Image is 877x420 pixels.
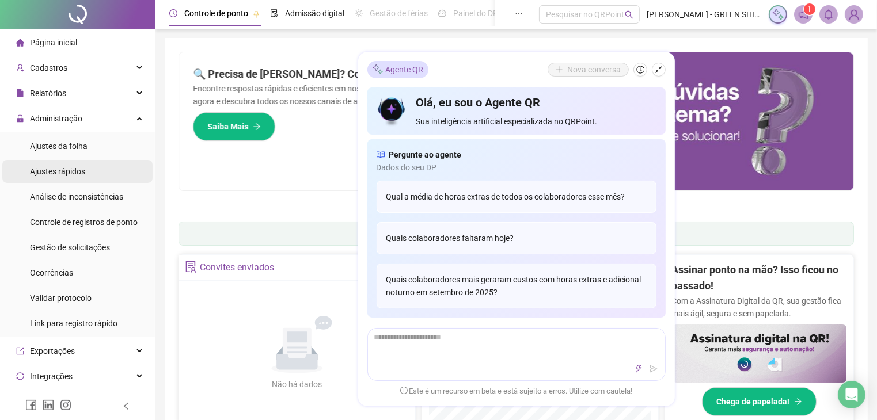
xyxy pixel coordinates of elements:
[647,362,660,376] button: send
[30,142,88,151] span: Ajustes da folha
[30,372,73,381] span: Integrações
[772,8,784,21] img: sparkle-icon.fc2bf0ac1784a2077858766a79e2daf3.svg
[285,9,344,18] span: Admissão digital
[207,120,248,133] span: Saiba Mais
[193,82,503,108] p: Encontre respostas rápidas e eficientes em nosso Guia Prático de Suporte. Acesse agora e descubra...
[517,52,854,190] img: banner%2F0cf4e1f0-cb71-40ef-aa93-44bd3d4ee559.png
[548,63,629,77] button: Nova conversa
[169,9,177,17] span: clock-circle
[16,64,24,72] span: user-add
[400,385,633,397] span: Este é um recurso em beta e está sujeito a erros. Utilize com cautela!
[30,293,92,303] span: Validar protocolo
[30,217,138,227] span: Controle de registros de ponto
[244,378,350,391] div: Não há dados
[30,114,82,123] span: Administração
[16,372,24,380] span: sync
[30,268,73,277] span: Ocorrências
[253,10,260,17] span: pushpin
[16,347,24,355] span: export
[672,324,847,383] img: banner%2F02c71560-61a6-44d4-94b9-c8ab97240462.png
[367,61,428,78] div: Agente QR
[416,115,656,128] span: Sua inteligência artificial especializada no QRPoint.
[804,3,815,15] sup: 1
[632,362,646,376] button: thunderbolt
[823,9,834,20] span: bell
[16,114,24,123] span: lock
[515,9,523,17] span: ellipsis
[672,262,847,295] h2: Assinar ponto na mão? Isso ficou no passado!
[635,365,643,373] span: thunderbolt
[253,123,261,131] span: arrow-right
[377,264,656,308] div: Quais colaboradores mais geraram custos com horas extras e adicional noturno em setembro de 2025?
[372,63,384,75] img: sparkle-icon.fc2bf0ac1784a2077858766a79e2daf3.svg
[377,181,656,213] div: Qual a média de horas extras de todos os colaboradores esse mês?
[672,295,847,320] p: Com a Assinatura Digital da QR, sua gestão fica mais ágil, segura e sem papelada.
[270,9,278,17] span: file-done
[30,38,77,47] span: Página inicial
[16,89,24,97] span: file
[184,9,248,18] span: Controle de ponto
[716,395,789,408] span: Chega de papelada!
[377,148,385,161] span: read
[702,387,817,416] button: Chega de papelada!
[438,9,446,17] span: dashboard
[453,9,498,18] span: Painel do DP
[416,94,656,110] h4: Olá, eu sou o Agente QR
[30,243,110,252] span: Gestão de solicitações
[838,381,865,408] div: Open Intercom Messenger
[193,112,275,141] button: Saiba Mais
[625,10,633,19] span: search
[636,66,644,74] span: history
[400,387,408,394] span: exclamation-circle
[60,399,71,411] span: instagram
[377,94,407,128] img: icon
[389,148,462,161] span: Pergunte ao agente
[122,402,130,410] span: left
[370,9,428,18] span: Gestão de férias
[798,9,808,20] span: notification
[30,192,123,201] span: Análise de inconsistências
[30,319,117,328] span: Link para registro rápido
[30,346,75,356] span: Exportações
[655,66,663,74] span: shrink
[30,89,66,98] span: Relatórios
[794,398,802,406] span: arrow-right
[377,161,656,174] span: Dados do seu DP
[30,167,85,176] span: Ajustes rápidos
[193,66,503,82] h2: 🔍 Precisa de [PERSON_NAME]? Conte com o Suporte da QRPoint!
[845,6,863,23] img: 88846
[30,63,67,72] span: Cadastros
[647,8,762,21] span: [PERSON_NAME] - GREEN SHIPPING AND CONSULTING LTDA
[377,222,656,254] div: Quais colaboradores faltaram hoje?
[200,258,274,277] div: Convites enviados
[808,5,812,13] span: 1
[185,261,197,273] span: solution
[355,9,363,17] span: sun
[16,39,24,47] span: home
[25,399,37,411] span: facebook
[43,399,54,411] span: linkedin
